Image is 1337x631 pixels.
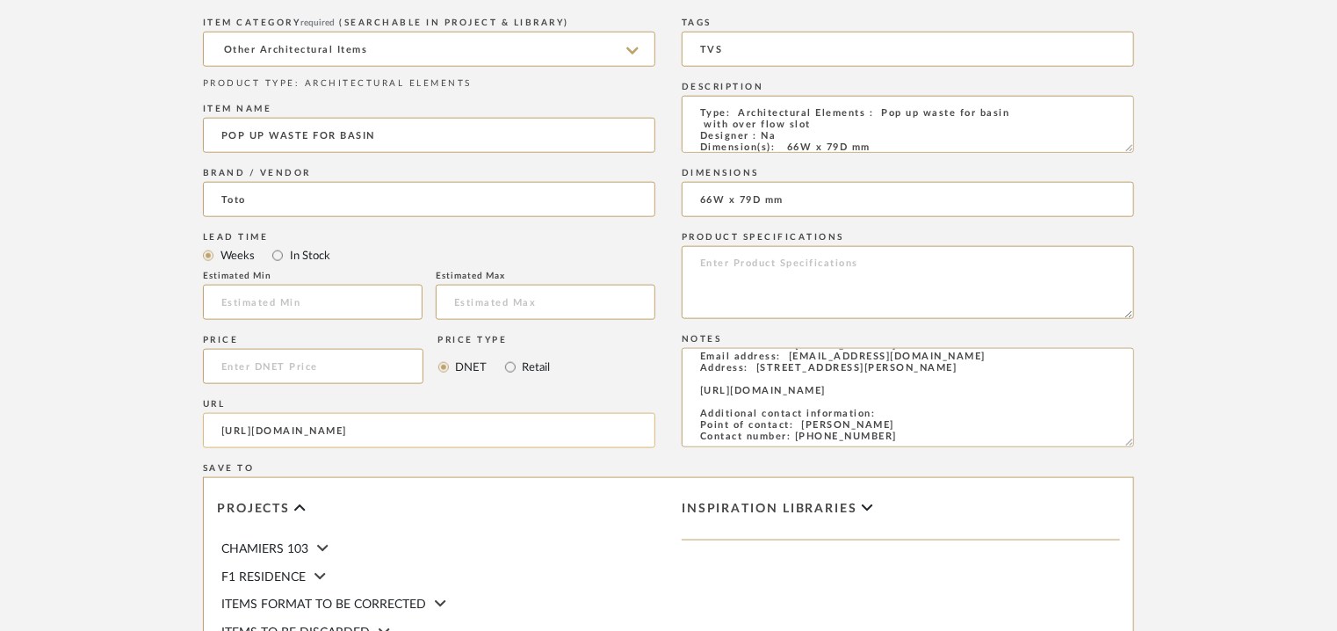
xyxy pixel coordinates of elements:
[203,168,655,178] div: Brand / Vendor
[221,543,308,555] span: CHAMIERS 103
[203,18,655,28] div: ITEM CATEGORY
[203,463,1134,474] div: Save To
[682,232,1134,243] div: Product Specifications
[203,104,655,114] div: Item name
[521,358,551,377] label: Retail
[203,244,655,266] mat-radio-group: Select item type
[288,246,330,265] label: In Stock
[221,571,306,584] span: F1 RESIDENCE
[438,349,551,384] mat-radio-group: Select price type
[203,232,655,243] div: Lead Time
[221,598,426,611] span: ITEMS FORMAT TO BE CORRECTED
[682,18,1134,28] div: Tags
[203,335,423,345] div: Price
[203,77,655,91] div: PRODUCT TYPE
[682,334,1134,345] div: Notes
[203,32,655,67] input: Type a category to search and select
[203,413,655,448] input: Enter URL
[203,182,655,217] input: Unknown
[436,285,655,320] input: Estimated Max
[340,18,570,27] span: (Searchable in Project & Library)
[682,82,1134,92] div: Description
[219,246,255,265] label: Weeks
[203,118,655,153] input: Enter Name
[438,335,551,345] div: Price Type
[203,271,423,281] div: Estimated Min
[682,32,1134,67] input: Enter Keywords, Separated by Commas
[217,502,290,517] span: Projects
[454,358,488,377] label: DNET
[203,399,655,410] div: URL
[203,285,423,320] input: Estimated Min
[436,271,655,281] div: Estimated Max
[682,182,1134,217] input: Enter Dimensions
[203,349,423,384] input: Enter DNET Price
[301,18,336,27] span: required
[682,502,857,517] span: Inspiration libraries
[295,79,472,88] span: : ARCHITECTURAL ELEMENTS
[682,168,1134,178] div: Dimensions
